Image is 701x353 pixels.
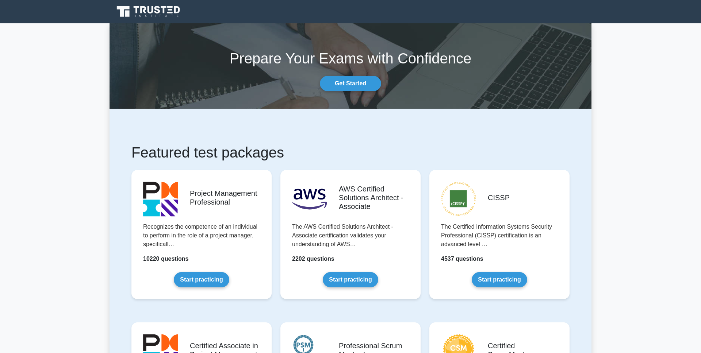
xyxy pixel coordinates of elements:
h1: Prepare Your Exams with Confidence [110,50,591,67]
a: Start practicing [472,272,527,287]
a: Get Started [320,76,381,91]
a: Start practicing [174,272,229,287]
h1: Featured test packages [131,144,570,161]
a: Start practicing [323,272,378,287]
